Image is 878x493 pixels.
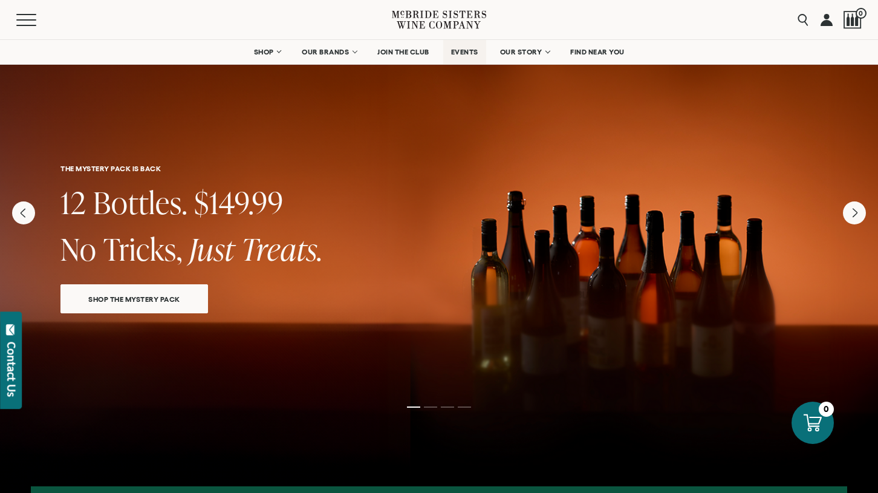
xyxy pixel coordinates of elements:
span: $149.99 [194,181,284,223]
li: Page dot 4 [458,406,471,408]
span: Tricks, [103,228,183,270]
span: Treats. [241,228,323,270]
span: JOIN THE CLUB [377,48,429,56]
span: SHOP THE MYSTERY PACK [67,292,201,306]
button: Mobile Menu Trigger [16,14,60,26]
a: JOIN THE CLUB [369,40,437,64]
span: Just [189,228,235,270]
span: SHOP [253,48,274,56]
span: FIND NEAR YOU [570,48,625,56]
div: 0 [819,402,834,417]
a: OUR STORY [492,40,557,64]
span: OUR BRANDS [302,48,349,56]
button: Next [843,201,866,224]
h6: THE MYSTERY PACK IS BACK [60,165,818,172]
a: SHOP [246,40,288,64]
div: Contact Us [5,342,18,397]
span: OUR STORY [500,48,542,56]
span: Bottles. [93,181,187,223]
span: 12 [60,181,86,223]
a: FIND NEAR YOU [562,40,632,64]
a: EVENTS [443,40,486,64]
a: SHOP THE MYSTERY PACK [60,284,208,313]
span: 0 [856,8,867,19]
li: Page dot 1 [407,406,420,408]
li: Page dot 2 [424,406,437,408]
a: OUR BRANDS [294,40,363,64]
span: No [60,228,97,270]
li: Page dot 3 [441,406,454,408]
button: Previous [12,201,35,224]
span: EVENTS [451,48,478,56]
